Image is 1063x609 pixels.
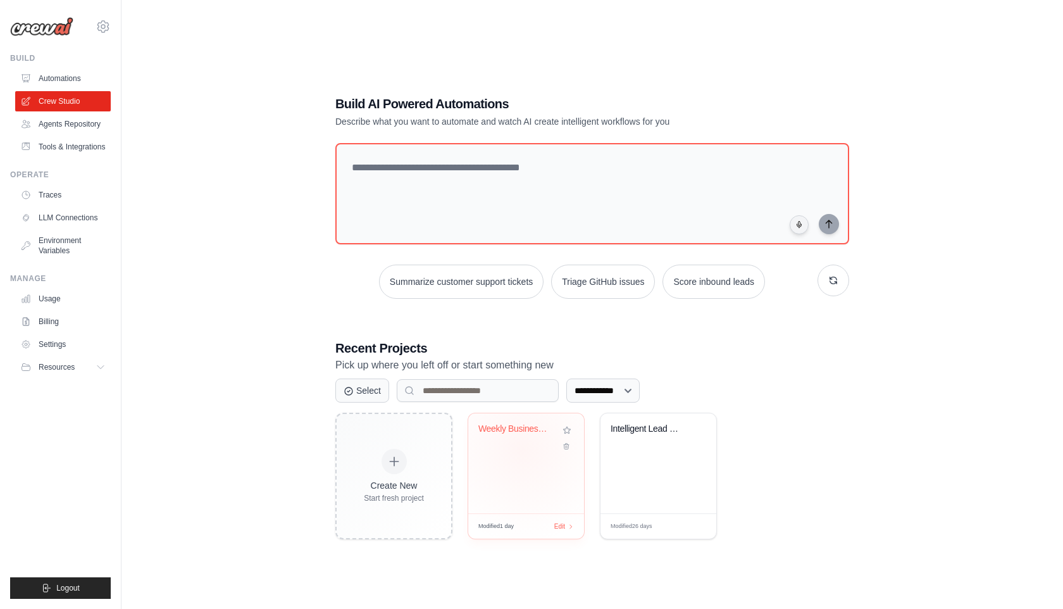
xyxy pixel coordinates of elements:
[478,522,514,531] span: Modified 1 day
[15,137,111,157] a: Tools & Integrations
[790,215,809,234] button: Click to speak your automation idea
[335,379,389,403] button: Select
[15,311,111,332] a: Billing
[10,17,73,36] img: Logo
[15,114,111,134] a: Agents Repository
[15,185,111,205] a: Traces
[10,273,111,284] div: Manage
[478,424,555,435] div: Weekly Business Intelligence Automation
[611,424,687,435] div: Intelligent Lead Scoring and Routing System
[364,493,424,503] div: Start fresh project
[15,68,111,89] a: Automations
[10,577,111,599] button: Logout
[335,339,849,357] h3: Recent Projects
[15,334,111,355] a: Settings
[379,265,544,299] button: Summarize customer support tickets
[551,265,655,299] button: Triage GitHub issues
[15,208,111,228] a: LLM Connections
[10,53,111,63] div: Build
[15,230,111,261] a: Environment Variables
[817,265,849,296] button: Get new suggestions
[56,583,80,593] span: Logout
[10,170,111,180] div: Operate
[611,522,652,531] span: Modified 26 days
[364,479,424,492] div: Create New
[15,289,111,309] a: Usage
[560,424,574,437] button: Add to favorites
[687,522,697,531] span: Edit
[15,91,111,111] a: Crew Studio
[335,115,761,128] p: Describe what you want to automate and watch AI create intelligent workflows for you
[560,440,574,453] button: Delete project
[335,357,849,374] p: Pick up where you left off or start something new
[15,357,111,377] button: Resources
[335,95,761,113] h1: Build AI Powered Automations
[662,265,765,299] button: Score inbound leads
[39,362,75,372] span: Resources
[554,522,565,531] span: Edit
